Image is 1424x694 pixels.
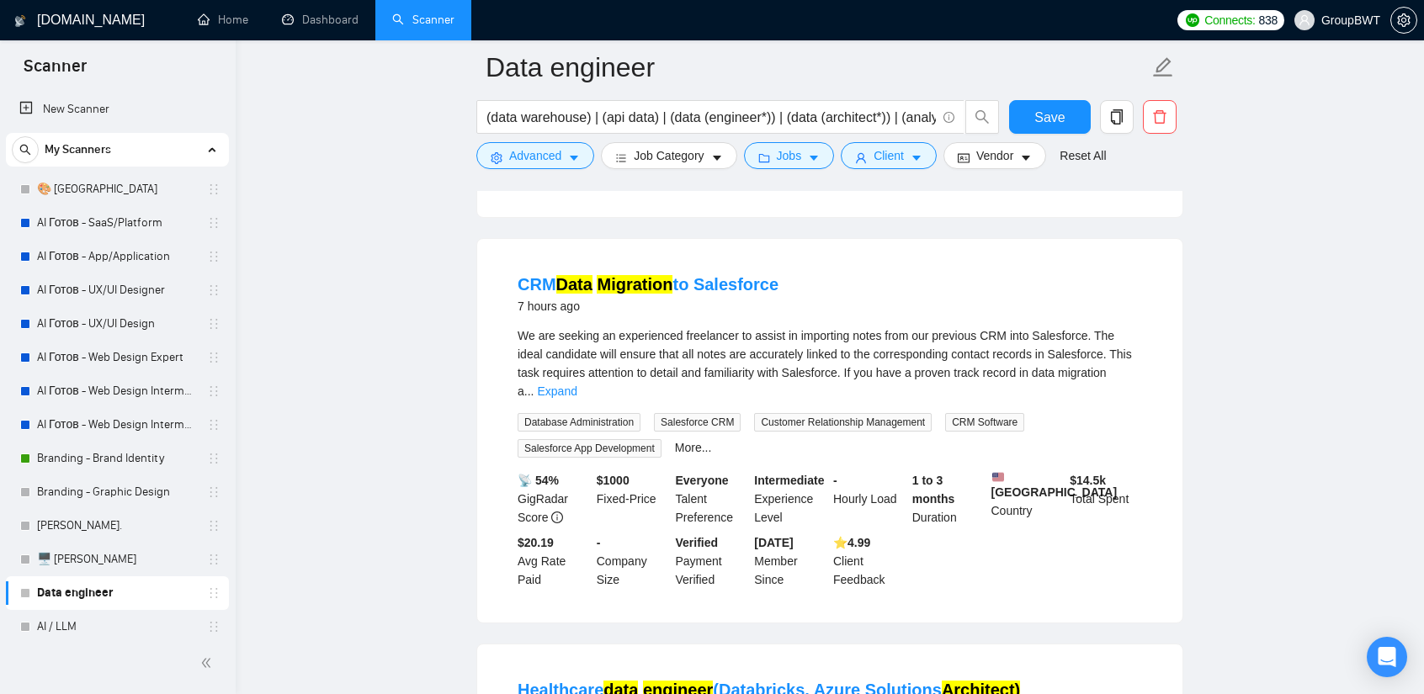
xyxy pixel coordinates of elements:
button: search [12,136,39,163]
span: user [1299,14,1310,26]
span: holder [207,250,221,263]
span: double-left [200,654,217,671]
span: holder [207,216,221,230]
a: AI Готов - App/Application [37,240,197,273]
span: bars [615,151,627,164]
button: barsJob Categorycaret-down [601,142,736,169]
div: Client Feedback [830,533,909,589]
span: Scanner [10,54,100,89]
div: Payment Verified [672,533,752,589]
span: holder [207,519,221,532]
input: Scanner name... [486,46,1149,88]
span: holder [207,485,221,499]
span: holder [207,418,221,432]
a: Data engineer [37,576,197,610]
a: Branding - Graphic Design [37,475,197,509]
div: Country [988,471,1067,527]
div: Duration [909,471,988,527]
a: CRMData Migrationto Salesforce [518,275,778,294]
a: New Scanner [19,93,215,126]
span: holder [207,351,221,364]
a: 🖥️ [PERSON_NAME] [37,543,197,576]
span: holder [207,317,221,331]
button: search [965,100,999,134]
a: homeHome [198,13,248,27]
a: AI Готов - UX/UI Design [37,307,197,341]
a: searchScanner [392,13,454,27]
button: userClientcaret-down [841,142,937,169]
b: - [833,474,837,487]
span: We are seeking an experienced freelancer to assist in importing notes from our previous CRM into ... [518,329,1132,398]
span: CRM Software [945,413,1024,432]
b: 1 to 3 months [912,474,955,506]
span: holder [207,183,221,196]
span: user [855,151,867,164]
button: settingAdvancedcaret-down [476,142,594,169]
a: AI / LLM [37,610,197,644]
div: Hourly Load [830,471,909,527]
span: 838 [1259,11,1278,29]
span: search [966,109,998,124]
div: Company Size [593,533,672,589]
mark: Data [556,275,592,294]
img: upwork-logo.png [1186,13,1199,27]
a: AI Готов - Web Design Intermediate минус Development [37,408,197,442]
span: holder [207,620,221,633]
button: Save [1009,100,1091,134]
span: delete [1144,109,1176,124]
span: holder [207,283,221,297]
div: GigRadar Score [514,471,593,527]
div: Talent Preference [672,471,752,527]
img: logo [14,8,26,34]
span: Advanced [509,146,561,165]
div: Fixed-Price [593,471,672,527]
div: We are seeking an experienced freelancer to assist in importing notes from our previous CRM into ... [518,326,1142,400]
button: folderJobscaret-down [744,142,835,169]
span: info-circle [551,511,563,523]
b: [GEOGRAPHIC_DATA] [991,471,1118,499]
span: caret-down [711,151,723,164]
mark: Migration [597,275,672,294]
span: Customer Relationship Management [754,413,932,432]
span: caret-down [911,151,922,164]
a: AI Готов - SaaS/Platform [37,206,197,240]
b: $ 1000 [597,474,630,487]
span: idcard [958,151,970,164]
span: setting [1391,13,1416,27]
b: 📡 54% [518,474,559,487]
a: Reset All [1060,146,1106,165]
span: info-circle [943,112,954,123]
span: folder [758,151,770,164]
span: Salesforce CRM [654,413,741,432]
div: Open Intercom Messenger [1367,637,1407,677]
button: copy [1100,100,1134,134]
b: $20.19 [518,536,554,549]
a: More... [675,441,712,454]
span: Job Category [634,146,704,165]
a: AI Готов - Web Design Expert [37,341,197,374]
input: Search Freelance Jobs... [486,107,936,128]
a: dashboardDashboard [282,13,359,27]
b: Everyone [676,474,729,487]
span: Jobs [777,146,802,165]
div: Member Since [751,533,830,589]
b: [DATE] [754,536,793,549]
b: $ 14.5k [1070,474,1106,487]
b: Intermediate [754,474,824,487]
span: Client [874,146,904,165]
span: My Scanners [45,133,111,167]
span: Vendor [976,146,1013,165]
span: Connects: [1204,11,1255,29]
b: - [597,536,601,549]
a: Branding - Brand Identity [37,442,197,475]
span: holder [207,452,221,465]
div: Total Spent [1066,471,1145,527]
span: setting [491,151,502,164]
a: setting [1390,13,1417,27]
span: holder [207,586,221,600]
a: AI Готов - Web Design Intermediate минус Developer [37,374,197,408]
span: Save [1034,107,1065,128]
span: caret-down [808,151,820,164]
a: Expand [537,384,577,398]
span: holder [207,384,221,398]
